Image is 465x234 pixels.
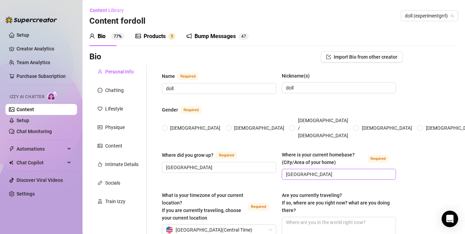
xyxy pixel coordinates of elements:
div: Physique [105,124,125,131]
img: logo-BBDzfeDw.svg [5,16,57,23]
span: Import Bio from other creator [334,54,397,60]
div: Lifestyle [105,105,123,113]
label: Gender [162,106,209,114]
input: Where did you grow up? [166,164,271,171]
input: Name [166,85,271,92]
div: Socials [105,179,120,187]
span: Required [178,73,198,80]
span: message [98,88,102,93]
div: Gender [162,106,178,114]
span: import [326,55,331,59]
span: What is your timezone of your current location? If you are currently traveling, choose your curre... [162,192,243,221]
div: Personal Info [105,68,134,75]
span: Chat Copilot [16,157,65,168]
span: Automations [16,143,65,154]
a: Creator Analytics [16,43,71,54]
label: Where did you grow up? [162,151,244,159]
div: Content [105,142,122,150]
span: user [89,33,95,39]
div: Intimate Details [105,161,139,168]
span: Are you currently traveling? If so, where are you right now? what are you doing there? [282,192,390,213]
span: Required [368,155,388,163]
h3: Content for doll [89,16,145,27]
a: Setup [16,118,29,123]
sup: 1 [168,33,175,40]
img: us [166,226,173,233]
span: picture [98,143,102,148]
img: AI Chatter [47,91,58,101]
span: team [450,14,454,18]
span: Izzy AI Chatter [10,94,44,100]
a: Content [16,107,34,112]
span: [DEMOGRAPHIC_DATA] [231,124,287,132]
a: Purchase Subscription [16,71,71,82]
input: Where is your current homebase? (City/Area of your home) [286,171,391,178]
span: heart [98,106,102,111]
a: Team Analytics [16,60,50,65]
span: user [98,69,102,74]
span: thunderbolt [9,146,14,152]
div: Nickname(s) [282,72,310,80]
div: Open Intercom Messenger [442,211,458,227]
sup: 77% [111,33,124,40]
span: fire [98,162,102,167]
label: Where is your current homebase? (City/Area of your home) [282,151,396,166]
span: idcard [98,125,102,130]
span: picture [135,33,141,39]
span: doll (experimentgrrl) [405,11,454,21]
sup: 47 [239,33,249,40]
a: Settings [16,191,35,197]
div: Bio [98,32,106,40]
span: 7 [244,34,246,39]
span: 1 [171,34,173,39]
img: Chat Copilot [9,160,13,165]
span: [DEMOGRAPHIC_DATA] / [DEMOGRAPHIC_DATA] [295,117,351,139]
a: Setup [16,32,29,38]
label: Name [162,72,206,80]
label: Nickname(s) [282,72,314,80]
a: Discover Viral Videos [16,177,63,183]
div: Bump Messages [195,32,236,40]
div: Where did you grow up? [162,151,213,159]
span: Required [181,106,201,114]
span: Content Library [90,8,124,13]
span: notification [186,33,192,39]
button: Content Library [89,5,129,16]
span: [DEMOGRAPHIC_DATA] [359,124,415,132]
input: Nickname(s) [286,84,391,92]
div: Where is your current homebase? (City/Area of your home) [282,151,365,166]
span: Required [248,203,269,211]
span: [DEMOGRAPHIC_DATA] [167,124,223,132]
span: link [98,180,102,185]
div: Products [144,32,166,40]
span: experiment [98,199,102,204]
div: Train Izzy [105,198,125,205]
h3: Bio [89,51,101,62]
span: 4 [241,34,244,39]
div: Name [162,72,175,80]
a: Chat Monitoring [16,129,52,134]
div: Chatting [105,86,124,94]
span: Required [216,152,237,159]
button: Import Bio from other creator [321,51,403,62]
